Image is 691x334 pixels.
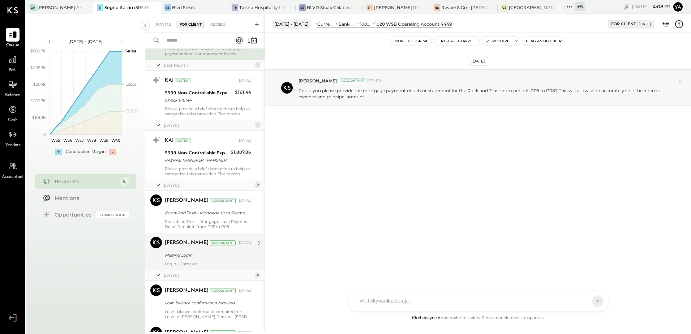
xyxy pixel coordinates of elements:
p: Could you please provide the mortgage payment details or statement for the Rockland Trust from pe... [299,87,666,100]
div: Blvd Steak [172,4,195,10]
div: [DATE] [164,122,253,128]
text: W36 [63,138,72,143]
div: $161.44 [235,89,251,96]
div: SI [97,4,103,11]
div: 9999 Non-Controllable Expenses:To Be Classified P&L [165,89,233,97]
div: + 5 [575,2,585,11]
div: CS [501,4,508,11]
div: Login - Comcast [165,261,251,266]
div: copy link [623,3,630,10]
button: Re-Categorize [434,37,479,46]
div: + [55,149,62,155]
div: BLVD Steak Calabasas [307,4,352,10]
div: 1 [255,122,261,128]
button: Ya [672,1,684,13]
div: Bank Accounts [338,21,356,27]
text: $405.3K [30,65,46,70]
div: [DATE] [639,22,651,27]
text: Labor [125,82,136,87]
div: [DATE] [237,198,251,204]
text: COGS [125,108,137,114]
div: Roackland Trust - Mortgage Loan Payment Detail - P05 [165,209,249,217]
text: W40 [111,138,120,143]
div: [DATE] [237,288,251,294]
text: W38 [87,138,96,143]
div: Current Assets [317,21,335,27]
div: Accountant [210,198,236,203]
div: [PERSON_NAME] [165,287,209,294]
div: [DATE] [164,272,253,278]
a: Accountant [0,159,25,180]
div: [DATE] [237,78,251,83]
text: $506.7K [30,48,46,53]
div: [PERSON_NAME] [165,197,209,204]
div: System [175,138,190,143]
div: Requests [55,178,117,185]
div: System [175,78,190,83]
div: [DATE] - [DATE] [55,38,116,44]
div: 4 [255,272,261,278]
div: BS [299,4,306,11]
div: TH [232,4,238,11]
div: Please provide a brief description to help us categorize this transaction. The memo might be help... [165,106,251,116]
div: Mentions [55,194,125,202]
div: Roackland Trust - Mortgage Loan Payment Detail Required from P05 to P08. [165,219,251,229]
div: GA [30,4,36,11]
div: Opportunities [55,211,93,218]
div: [DATE] [237,240,251,246]
button: Resolve [482,37,512,46]
div: - [109,149,116,155]
text: $304K [33,82,46,87]
div: KAI [165,77,173,84]
div: Accountant [340,78,365,83]
button: Move to for me [391,37,432,46]
div: Last Month [164,62,253,68]
div: 9999 Non-Controllable Expenses:To Be Classified P&L [165,149,228,157]
a: P&L [0,53,25,74]
div: [DATE] [468,57,488,66]
div: Sogno Italian (304 Restaurant) [104,4,150,10]
span: P&L [9,67,17,74]
div: SR [366,4,373,11]
div: 2 [255,182,261,188]
div: Revive & Co - [PERSON_NAME] [441,4,486,10]
div: $1,807.86 [231,149,251,156]
div: 19 [120,177,129,186]
div: Loan balance confirmation required for - Loan to [PERSON_NAME] Personal (EBSB Mortgage) [165,309,251,319]
text: W37 [75,138,84,143]
div: Could you please provide the mortgage payment details or statement for the Rockland Trust from pe... [165,46,251,56]
div: PAYPAL TRANSFER TRANSFER [165,157,228,164]
span: [PERSON_NAME] [299,78,337,84]
div: For Client [611,21,636,27]
div: [DATE] [632,3,670,10]
div: Check 616144 [165,97,233,104]
text: $101.3K [32,115,46,120]
div: KAI [165,137,173,144]
text: W39 [99,138,108,143]
span: Balance [5,92,20,99]
div: Contribution Margin [66,149,106,155]
div: Missing Login [165,252,249,259]
div: [GEOGRAPHIC_DATA][PERSON_NAME] [509,4,554,10]
div: R& [434,4,440,11]
div: Accountant [210,288,236,293]
a: Queue [0,28,25,49]
div: Taisho Hospitality LLC [239,4,284,10]
div: [PERSON_NAME] [165,239,209,247]
div: [PERSON_NAME] Arso [37,4,82,10]
div: [DATE] - [DATE] [272,20,311,29]
div: BS [164,4,171,11]
span: Vendors [5,142,21,149]
span: Cash [8,117,17,124]
div: 1 [255,62,261,68]
div: 1000 Cash [360,21,372,27]
span: Queue [6,42,20,49]
div: Accountant [210,240,236,245]
text: Sales [125,48,136,53]
div: [DATE] [164,182,253,188]
span: Accountant [2,174,24,180]
span: 5:39 PM [367,78,383,84]
div: Loan balance confirmation required [165,299,249,307]
a: Cash [0,103,25,124]
div: [DATE] [237,138,251,144]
